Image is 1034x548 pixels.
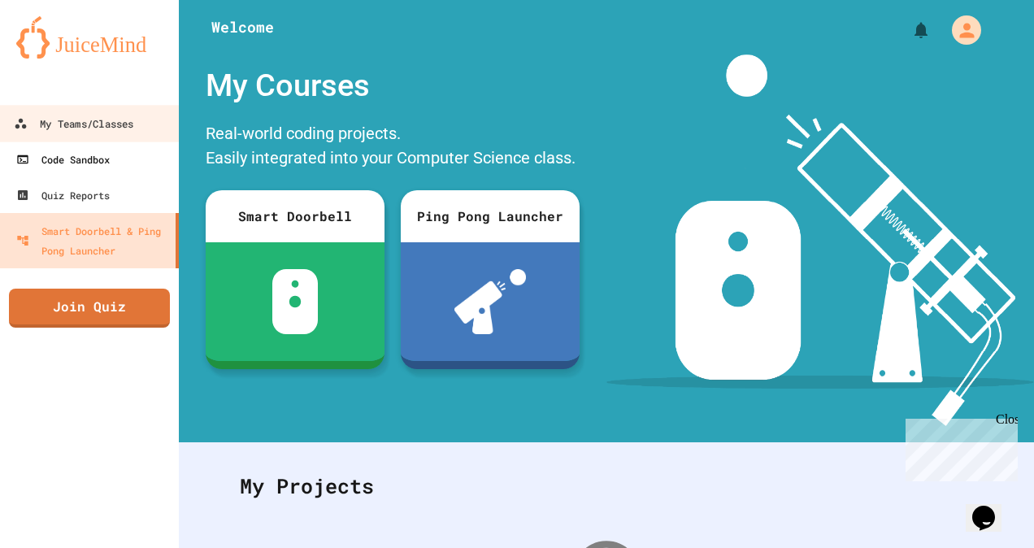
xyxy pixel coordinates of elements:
a: Join Quiz [9,289,170,328]
div: Real-world coding projects. Easily integrated into your Computer Science class. [198,117,588,178]
div: Smart Doorbell [206,190,384,242]
div: My Projects [224,454,989,518]
div: Chat with us now!Close [7,7,112,103]
div: Ping Pong Launcher [401,190,580,242]
div: My Teams/Classes [14,114,133,134]
img: ppl-with-ball.png [454,269,527,334]
div: Quiz Reports [16,185,110,205]
div: Code Sandbox [16,150,110,169]
div: My Courses [198,54,588,117]
div: My Account [935,11,985,49]
img: logo-orange.svg [16,16,163,59]
img: banner-image-my-projects.png [606,54,1034,426]
div: Smart Doorbell & Ping Pong Launcher [16,221,169,260]
iframe: chat widget [899,412,1018,481]
div: My Notifications [881,16,935,44]
iframe: chat widget [966,483,1018,532]
img: sdb-white.svg [272,269,319,334]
